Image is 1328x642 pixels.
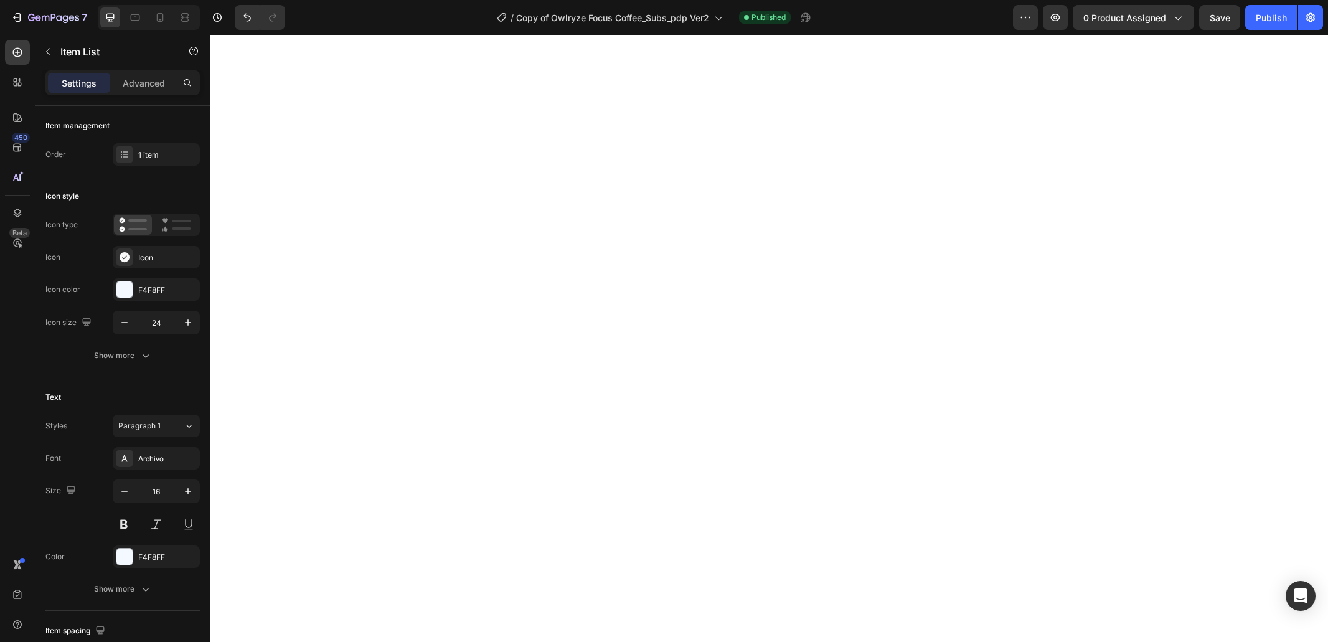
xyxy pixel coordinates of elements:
span: / [511,11,514,24]
button: Show more [45,578,200,600]
button: 0 product assigned [1073,5,1194,30]
div: Show more [94,583,152,595]
p: 7 [82,10,87,25]
span: Published [751,12,786,23]
div: Size [45,483,78,499]
div: Icon [45,252,60,263]
button: 7 [5,5,93,30]
div: Beta [9,228,30,238]
div: Text [45,392,61,403]
div: Item management [45,120,110,131]
div: 450 [12,133,30,143]
div: Publish [1256,11,1287,24]
div: 1 item [138,149,197,161]
div: Color [45,551,65,562]
button: Paragraph 1 [113,415,200,437]
div: Icon style [45,191,79,202]
p: Advanced [123,77,165,90]
iframe: Design area [210,35,1328,642]
div: Show more [94,349,152,362]
div: Icon [138,252,197,263]
span: Save [1210,12,1230,23]
button: Save [1199,5,1240,30]
p: Item List [60,44,166,59]
div: Undo/Redo [235,5,285,30]
span: Paragraph 1 [118,420,161,432]
div: Icon color [45,284,80,295]
div: Item spacing [45,623,108,640]
div: F4F8FF [138,552,197,563]
div: Styles [45,420,67,432]
div: Archivo [138,453,197,465]
span: Copy of Owlryze Focus Coffee_Subs_pdp Ver2 [516,11,709,24]
button: Show more [45,344,200,367]
p: Settings [62,77,97,90]
div: F4F8FF [138,285,197,296]
div: Font [45,453,61,464]
div: Open Intercom Messenger [1286,581,1316,611]
div: Icon size [45,314,94,331]
span: 0 product assigned [1083,11,1166,24]
button: Publish [1245,5,1297,30]
div: Order [45,149,66,160]
div: Icon type [45,219,78,230]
